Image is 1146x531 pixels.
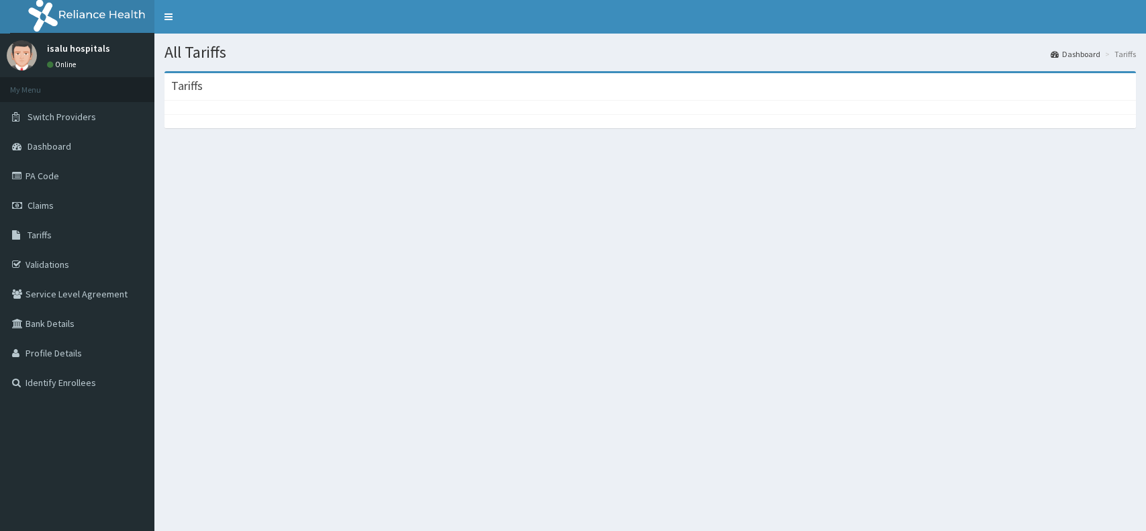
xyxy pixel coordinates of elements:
[28,111,96,123] span: Switch Providers
[1102,48,1136,60] li: Tariffs
[28,229,52,241] span: Tariffs
[28,140,71,152] span: Dashboard
[28,199,54,211] span: Claims
[47,44,110,53] p: isalu hospitals
[47,60,79,69] a: Online
[171,80,203,92] h3: Tariffs
[164,44,1136,61] h1: All Tariffs
[1051,48,1100,60] a: Dashboard
[7,40,37,70] img: User Image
